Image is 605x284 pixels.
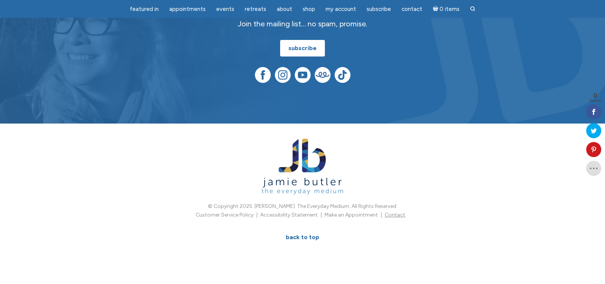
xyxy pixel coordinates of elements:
img: Instagram [275,67,291,83]
p: Join the mailing list… no spam, promise. [169,18,436,30]
img: Jamie Butler. The Everyday Medium [262,139,343,195]
span: Retreats [245,6,266,12]
a: Contact [397,2,427,17]
p: © Copyright 2025. [PERSON_NAME]. The Everyday Medium. All Rights Reserved. [100,202,506,211]
span: My Account [326,6,356,12]
a: Retreats [240,2,271,17]
span: Shares [589,99,601,103]
img: TikTok [335,67,350,83]
a: Subscribe [362,2,396,17]
a: Contact [385,212,405,218]
span: Appointments [169,6,206,12]
a: Shop [298,2,320,17]
a: featured in [125,2,163,17]
a: Accessibility Statement [260,212,318,218]
a: My Account [321,2,361,17]
i: Cart [433,6,440,12]
a: Jamie Butler. The Everyday Medium [262,186,343,192]
a: BACK TO TOP [277,229,328,246]
img: YouTube [295,67,311,83]
span: 0 items [440,6,459,12]
span: featured in [130,6,159,12]
span: Subscribe [367,6,391,12]
span: 0 [589,92,601,99]
a: Appointments [165,2,210,17]
img: Teespring [315,67,331,83]
a: subscribe [280,40,325,56]
a: Make an Appointment [324,212,378,218]
span: Events [216,6,234,12]
a: About [272,2,297,17]
a: Customer Service Policy [196,212,253,218]
a: Events [212,2,239,17]
span: Shop [303,6,315,12]
a: Cart0 items [428,1,464,17]
img: Facebook [255,67,271,83]
span: Contact [402,6,422,12]
span: About [277,6,292,12]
